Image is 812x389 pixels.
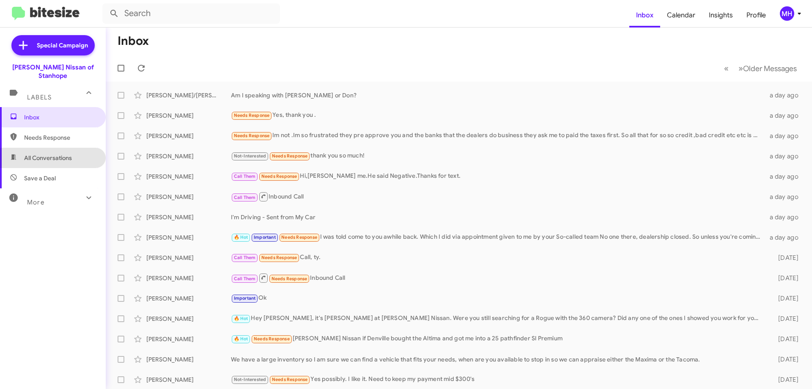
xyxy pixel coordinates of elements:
span: Inbox [24,113,96,121]
a: Special Campaign [11,35,95,55]
span: 🔥 Hot [234,235,248,240]
div: I was told come to you awhile back. Which I did via appointment given to me by your So-called tea... [231,232,765,242]
div: a day ago [765,152,805,160]
a: Insights [702,3,740,28]
a: Profile [740,3,773,28]
div: Call, ty. [231,253,765,262]
div: Hey [PERSON_NAME], it's [PERSON_NAME] at [PERSON_NAME] Nissan. Were you still searching for a Rog... [231,314,765,323]
div: Yes, thank you . [231,110,765,120]
div: We have a large inventory so I am sure we can find a vehicle that fits your needs, when are you a... [231,355,765,364]
div: a day ago [765,91,805,99]
div: [DATE] [765,355,805,364]
span: Call Them [234,255,256,260]
div: [DATE] [765,254,805,262]
span: Save a Deal [24,174,56,182]
span: Needs Response [234,113,270,118]
div: [DATE] [765,375,805,384]
input: Search [102,3,280,24]
span: Not-Interested [234,153,266,159]
span: All Conversations [24,154,72,162]
div: Inbound Call [231,273,765,283]
div: Am I speaking with [PERSON_NAME] or Don? [231,91,765,99]
div: a day ago [765,213,805,221]
span: Not-Interested [234,377,266,382]
span: Needs Response [281,235,317,240]
a: Inbox [629,3,660,28]
div: Im not .Im so frustrated they pre approve you and the banks that the dealers do business they ask... [231,131,765,141]
div: [PERSON_NAME] [146,315,231,323]
div: [DATE] [765,294,805,303]
a: Calendar [660,3,702,28]
div: [PERSON_NAME] [146,274,231,282]
div: Inbound Call [231,191,765,202]
span: Needs Response [261,174,297,179]
span: Needs Response [254,336,290,342]
span: Needs Response [261,255,297,260]
div: a day ago [765,172,805,181]
button: Next [733,60,802,77]
span: Needs Response [272,153,308,159]
div: a day ago [765,233,805,242]
h1: Inbox [118,34,149,48]
div: [PERSON_NAME] [146,172,231,181]
span: Needs Response [234,133,270,138]
span: 🔥 Hot [234,336,248,342]
span: Important [254,235,276,240]
div: [PERSON_NAME] [146,233,231,242]
div: [DATE] [765,274,805,282]
span: Needs Response [272,276,307,281]
div: [PERSON_NAME] [146,375,231,384]
div: Yes possibly. I like it. Need to keep my payment mid $300's [231,375,765,384]
div: [DATE] [765,335,805,343]
div: thank you so much! [231,151,765,161]
div: [DATE] [765,315,805,323]
div: [PERSON_NAME] [146,355,231,364]
div: a day ago [765,193,805,201]
div: I'm Driving - Sent from My Car [231,213,765,221]
div: [PERSON_NAME] [146,254,231,262]
span: Needs Response [272,377,308,382]
span: Call Them [234,276,256,281]
span: » [738,63,743,74]
div: [PERSON_NAME] [146,294,231,303]
span: Special Campaign [37,41,88,50]
span: Needs Response [24,133,96,142]
div: [PERSON_NAME]/[PERSON_NAME] [146,91,231,99]
span: Call Them [234,174,256,179]
div: a day ago [765,111,805,120]
div: a day ago [765,132,805,140]
div: [PERSON_NAME] [146,111,231,120]
button: Previous [719,60,734,77]
span: « [724,63,729,74]
div: [PERSON_NAME] [146,132,231,140]
div: Hi,[PERSON_NAME] me.He said Negative.Thanks for text. [231,171,765,181]
nav: Page navigation example [719,60,802,77]
span: More [27,199,44,206]
div: [PERSON_NAME] [146,193,231,201]
span: Older Messages [743,64,797,73]
div: [PERSON_NAME] Nissan if Denville bought the Altima and got me into a 25 pathfinder Sl Premium [231,334,765,344]
div: [PERSON_NAME] [146,152,231,160]
button: MH [773,6,803,21]
div: Ok [231,293,765,303]
span: 🔥 Hot [234,316,248,321]
span: Important [234,295,256,301]
div: MH [780,6,794,21]
span: Labels [27,94,52,101]
span: Call Them [234,195,256,200]
div: [PERSON_NAME] [146,335,231,343]
div: [PERSON_NAME] [146,213,231,221]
